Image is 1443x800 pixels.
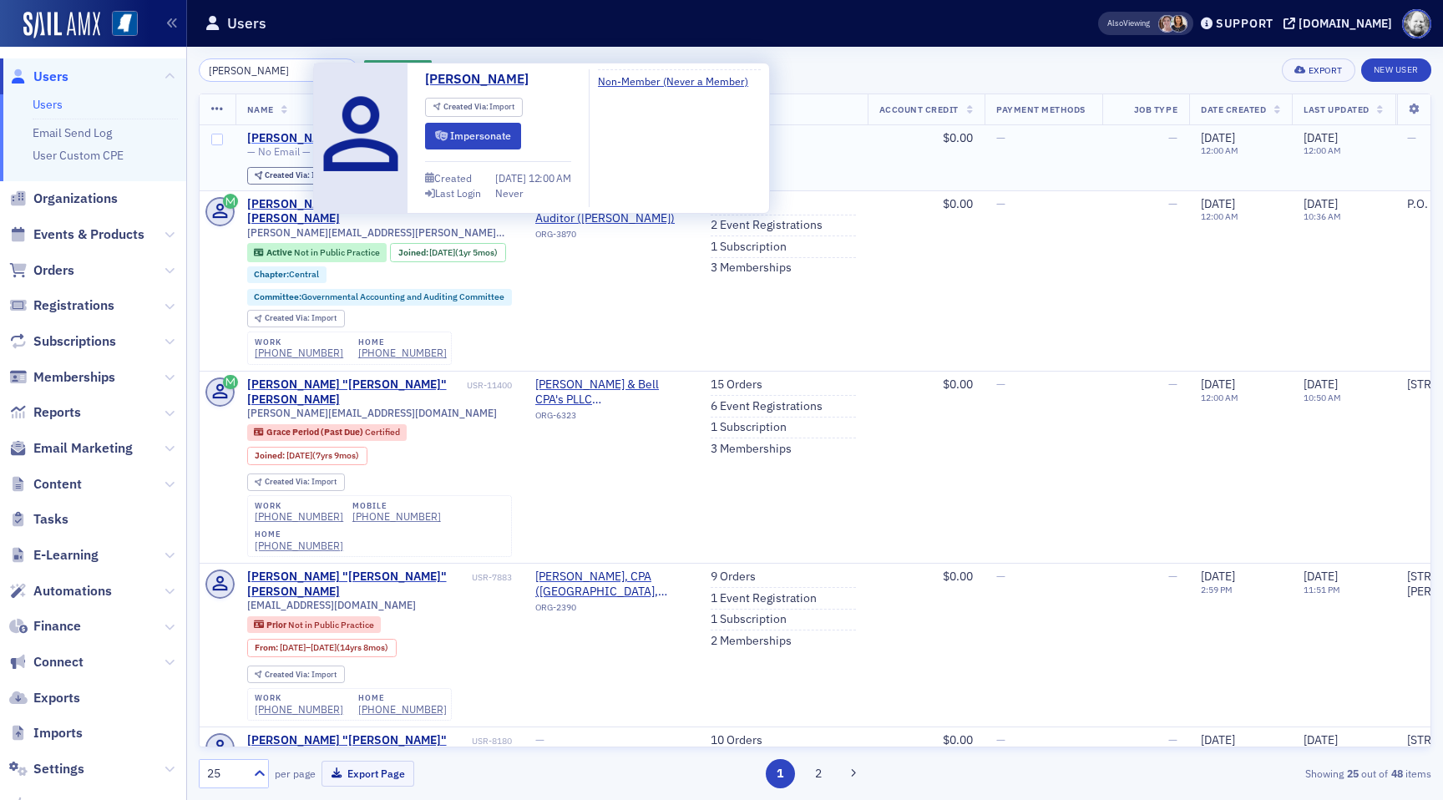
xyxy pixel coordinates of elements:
[33,97,63,112] a: Users
[255,501,343,511] div: work
[266,619,288,630] span: Prior
[9,510,68,529] a: Tasks
[358,703,447,716] a: [PHONE_NUMBER]
[9,68,68,86] a: Users
[247,289,513,306] div: Committee:
[247,473,345,491] div: Created Via: Import
[33,510,68,529] span: Tasks
[255,539,343,552] a: [PHONE_NUMBER]
[9,546,99,565] a: E-Learning
[711,733,762,748] a: 10 Orders
[535,570,687,599] span: Richard D. Johnson, CPA (Saltillo, MS)
[33,148,124,163] a: User Custom CPE
[711,399,823,414] a: 6 Event Registrations
[275,766,316,781] label: per page
[1201,732,1235,747] span: [DATE]
[247,197,464,226] a: [PERSON_NAME] "[PERSON_NAME]" [PERSON_NAME]
[996,104,1086,115] span: Payment Methods
[535,602,687,619] div: ORG-2390
[1304,392,1341,403] time: 10:50 AM
[711,377,762,392] a: 15 Orders
[943,732,973,747] span: $0.00
[529,171,571,185] span: 12:00 AM
[425,98,523,117] div: Created Via: Import
[286,449,312,461] span: [DATE]
[33,368,115,387] span: Memberships
[352,501,441,511] div: mobile
[1216,16,1273,31] div: Support
[803,759,833,788] button: 2
[1282,58,1354,82] button: Export
[429,246,455,258] span: [DATE]
[23,12,100,38] img: SailAMX
[495,185,524,200] div: Never
[996,732,1005,747] span: —
[247,424,408,441] div: Grace Period (Past Due): Grace Period (Past Due): Certified
[255,529,343,539] div: home
[1304,196,1338,211] span: [DATE]
[265,478,337,487] div: Import
[255,450,286,461] span: Joined :
[9,368,115,387] a: Memberships
[100,11,138,39] a: View Homepage
[9,296,114,315] a: Registrations
[495,171,529,185] span: [DATE]
[425,123,521,149] button: Impersonate
[1304,104,1369,115] span: Last Updated
[247,407,497,419] span: [PERSON_NAME][EMAIL_ADDRESS][DOMAIN_NAME]
[9,439,133,458] a: Email Marketing
[9,225,144,244] a: Events & Products
[1107,18,1150,29] span: Viewing
[535,410,687,427] div: ORG-6323
[943,377,973,392] span: $0.00
[358,337,447,347] div: home
[996,569,1005,584] span: —
[996,377,1005,392] span: —
[535,732,544,747] span: —
[1168,130,1177,145] span: —
[286,450,359,461] div: (7yrs 9mos)
[265,312,311,323] span: Created Via :
[443,101,490,112] span: Created Via :
[1107,18,1123,28] div: Also
[1168,569,1177,584] span: —
[9,760,84,778] a: Settings
[711,218,823,233] a: 2 Event Registrations
[1170,15,1187,33] span: Noma Burge
[434,174,472,183] div: Created
[254,291,504,302] a: Committee:Governmental Accounting and Auditing Committee
[1201,130,1235,145] span: [DATE]
[472,572,512,583] div: USR-7883
[9,261,74,280] a: Orders
[255,703,343,716] a: [PHONE_NUMBER]
[33,617,81,635] span: Finance
[33,724,83,742] span: Imports
[247,243,387,261] div: Active: Active: Not in Public Practice
[1168,732,1177,747] span: —
[711,591,817,606] a: 1 Event Registration
[9,190,118,208] a: Organizations
[33,225,144,244] span: Events & Products
[711,612,787,627] a: 1 Subscription
[247,616,382,633] div: Prior: Prior: Not in Public Practice
[33,439,133,458] span: Email Marketing
[247,377,464,407] a: [PERSON_NAME] "[PERSON_NAME]" [PERSON_NAME]
[996,130,1005,145] span: —
[254,619,373,630] a: Prior Not in Public Practice
[398,247,430,258] span: Joined :
[766,759,795,788] button: 1
[33,760,84,778] span: Settings
[1304,584,1340,595] time: 11:51 PM
[247,639,397,657] div: From: 1999-07-14 00:00:00
[1407,130,1416,145] span: —
[535,377,687,407] a: [PERSON_NAME] & Bell CPA's PLLC ([GEOGRAPHIC_DATA], [GEOGRAPHIC_DATA])
[711,261,792,276] a: 3 Memberships
[443,103,515,112] div: Import
[112,11,138,37] img: SailAMX
[33,653,84,671] span: Connect
[365,426,400,438] span: Certified
[33,475,82,494] span: Content
[1304,210,1341,222] time: 10:36 AM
